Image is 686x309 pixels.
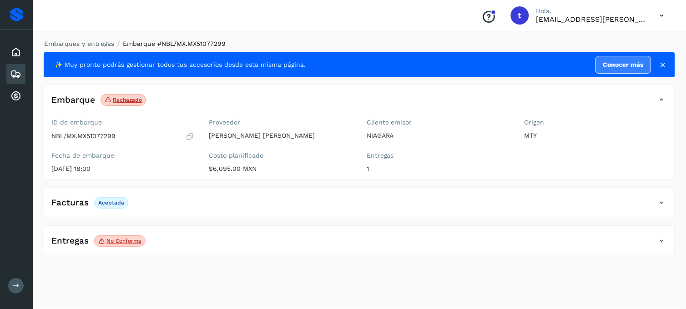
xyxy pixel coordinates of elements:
label: Cliente emisor [367,119,510,126]
label: Costo planificado [209,152,353,159]
p: NBL/MX.MX51077299 [51,132,116,140]
p: transportes.lg.lozano@gmail.com [536,15,646,24]
div: Embarques [6,64,25,84]
a: Embarques y entregas [44,40,114,47]
p: Rechazado [113,97,142,103]
div: Cuentas por cobrar [6,86,25,106]
span: ✨ Muy pronto podrás gestionar todos tus accesorios desde esta misma página. [55,60,306,70]
label: Entregas [367,152,510,159]
p: Aceptada [98,199,124,206]
h4: Entregas [51,236,89,246]
p: [DATE] 18:00 [51,165,195,173]
p: $6,095.00 MXN [209,165,353,173]
h4: Facturas [51,198,89,208]
div: Inicio [6,42,25,62]
nav: breadcrumb [44,39,675,49]
div: FacturasAceptada [44,195,675,218]
span: Embarque #NBL/MX.MX51077299 [123,40,226,47]
label: Proveedor [209,119,353,126]
p: NIAGARA [367,132,510,140]
p: 1 [367,165,510,173]
p: Hola, [536,7,646,15]
label: ID de embarque [51,119,195,126]
p: MTY [525,132,668,140]
p: [PERSON_NAME] [PERSON_NAME] [209,132,353,140]
label: Fecha de embarque [51,152,195,159]
div: EntregasNo conforme [44,233,675,256]
div: EmbarqueRechazado [44,92,675,115]
h4: Embarque [51,95,95,105]
a: Conocer más [595,56,651,74]
p: No conforme [106,238,141,244]
label: Origen [525,119,668,126]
